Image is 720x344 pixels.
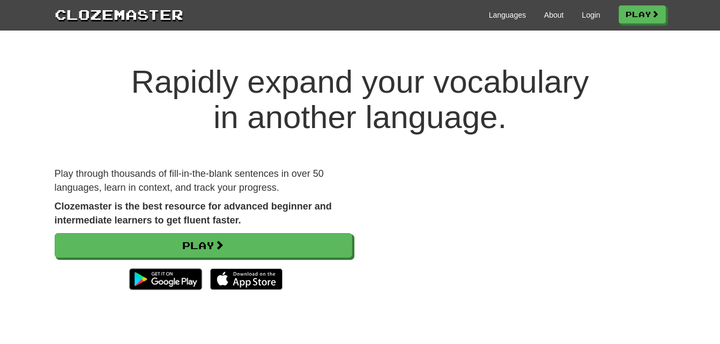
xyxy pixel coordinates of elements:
a: Clozemaster [55,4,183,24]
img: Download_on_the_App_Store_Badge_US-UK_135x40-25178aeef6eb6b83b96f5f2d004eda3bffbb37122de64afbaef7... [210,268,283,290]
a: Play [55,233,352,258]
a: About [544,10,564,20]
strong: Clozemaster is the best resource for advanced beginner and intermediate learners to get fluent fa... [55,201,332,226]
a: Play [619,5,666,24]
p: Play through thousands of fill-in-the-blank sentences in over 50 languages, learn in context, and... [55,167,352,195]
img: Get it on Google Play [124,263,207,295]
a: Login [582,10,600,20]
a: Languages [489,10,526,20]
